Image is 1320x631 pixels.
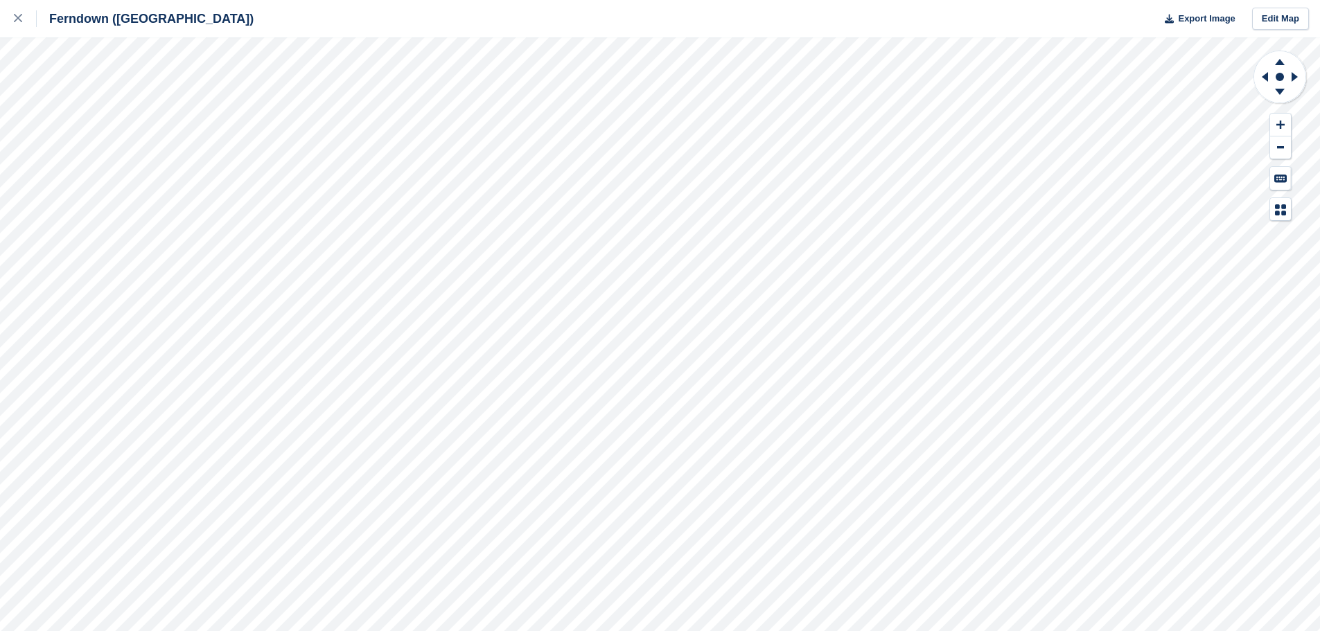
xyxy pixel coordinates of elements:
div: Ferndown ([GEOGRAPHIC_DATA]) [37,10,254,27]
button: Map Legend [1270,198,1291,221]
button: Keyboard Shortcuts [1270,167,1291,190]
span: Export Image [1178,12,1235,26]
button: Zoom Out [1270,136,1291,159]
button: Zoom In [1270,114,1291,136]
a: Edit Map [1252,8,1309,30]
button: Export Image [1156,8,1235,30]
